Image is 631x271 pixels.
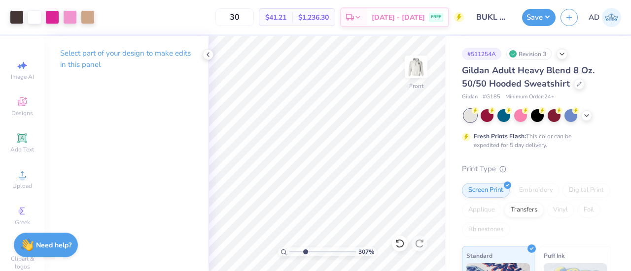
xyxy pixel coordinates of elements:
[372,12,425,23] span: [DATE] - [DATE]
[544,250,564,261] span: Puff Ink
[462,64,595,90] span: Gildan Adult Heavy Blend 8 Oz. 50/50 Hooded Sweatshirt
[10,146,34,153] span: Add Text
[589,12,599,23] span: AD
[298,12,329,23] span: $1,236.30
[462,163,611,175] div: Print Type
[431,14,441,21] span: FREE
[504,203,544,217] div: Transfers
[469,7,517,27] input: Untitled Design
[215,8,254,26] input: – –
[505,93,555,101] span: Minimum Order: 24 +
[466,250,492,261] span: Standard
[513,183,560,198] div: Embroidery
[15,218,30,226] span: Greek
[462,183,510,198] div: Screen Print
[577,203,600,217] div: Foil
[474,132,526,140] strong: Fresh Prints Flash:
[474,132,595,150] div: This color can be expedited for 5 day delivery.
[483,93,500,101] span: # G185
[409,82,423,90] div: Front
[547,203,574,217] div: Vinyl
[11,73,34,81] span: Image AI
[462,203,501,217] div: Applique
[506,48,552,60] div: Revision 3
[462,93,478,101] span: Gildan
[602,8,621,27] img: Ava Dee
[60,48,192,70] p: Select part of your design to make edits in this panel
[12,182,32,190] span: Upload
[406,57,426,77] img: Front
[562,183,610,198] div: Digital Print
[358,247,374,256] span: 307 %
[589,8,621,27] a: AD
[36,241,71,250] strong: Need help?
[522,9,556,26] button: Save
[462,48,501,60] div: # 511254A
[5,255,39,271] span: Clipart & logos
[462,222,510,237] div: Rhinestones
[265,12,286,23] span: $41.21
[11,109,33,117] span: Designs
